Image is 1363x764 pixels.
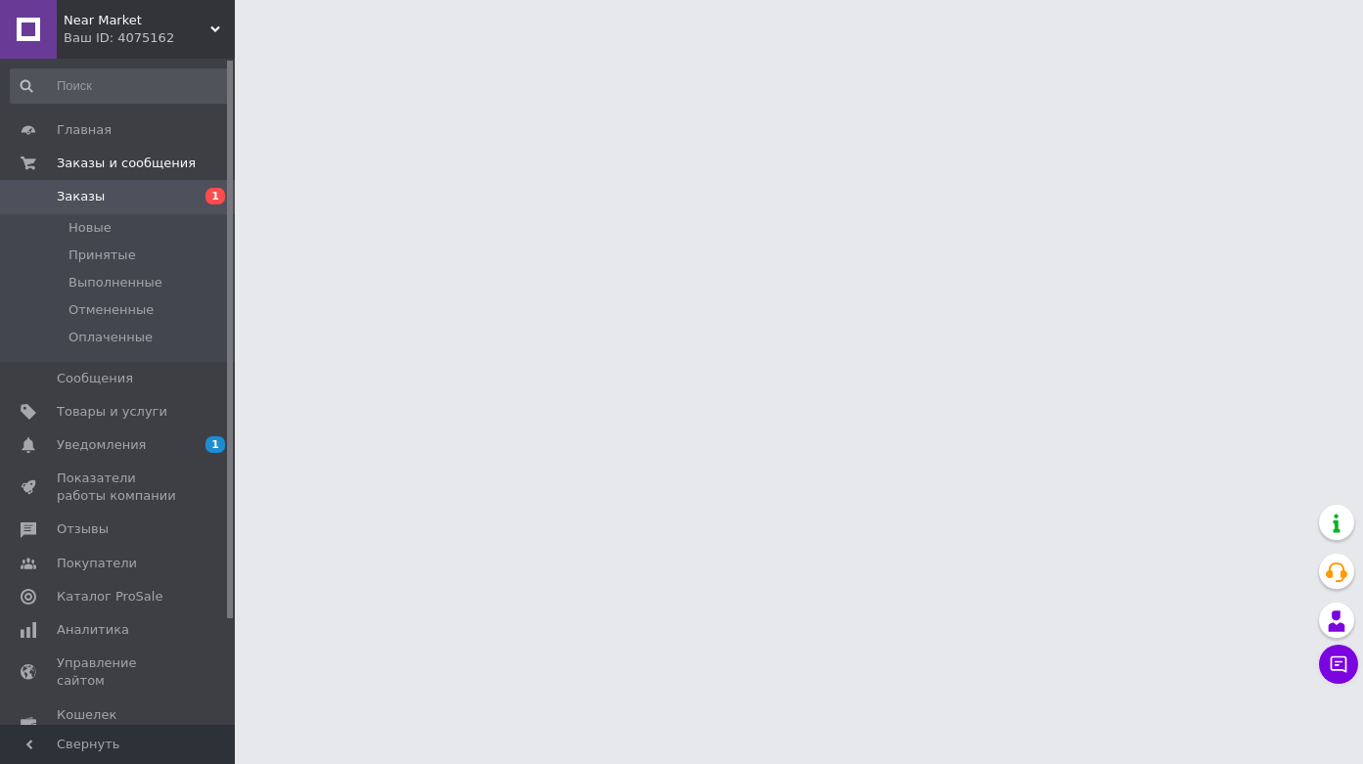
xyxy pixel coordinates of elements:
[57,188,105,205] span: Заказы
[1319,645,1358,684] button: Чат с покупателем
[68,301,154,319] span: Отмененные
[57,121,112,139] span: Главная
[68,274,162,292] span: Выполненные
[57,155,196,172] span: Заказы и сообщения
[57,470,181,505] span: Показатели работы компании
[64,29,235,47] div: Ваш ID: 4075162
[10,68,231,104] input: Поиск
[68,219,112,237] span: Новые
[57,555,137,572] span: Покупатели
[205,188,225,204] span: 1
[64,12,210,29] span: Near Market
[57,588,162,606] span: Каталог ProSale
[57,654,181,690] span: Управление сайтом
[205,436,225,453] span: 1
[57,520,109,538] span: Отзывы
[57,403,167,421] span: Товары и услуги
[68,247,136,264] span: Принятые
[57,706,181,742] span: Кошелек компании
[68,329,153,346] span: Оплаченные
[57,436,146,454] span: Уведомления
[57,621,129,639] span: Аналитика
[57,370,133,387] span: Сообщения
